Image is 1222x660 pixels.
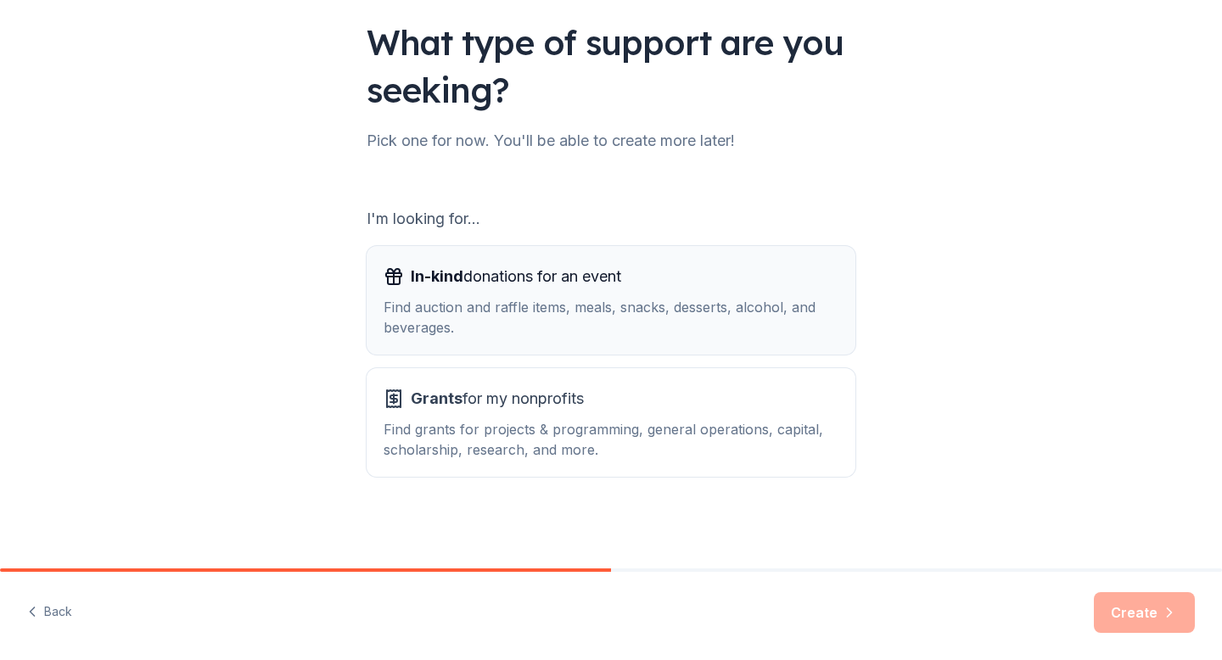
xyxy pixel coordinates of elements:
[27,595,72,630] button: Back
[367,127,855,154] div: Pick one for now. You'll be able to create more later!
[367,246,855,355] button: In-kinddonations for an eventFind auction and raffle items, meals, snacks, desserts, alcohol, and...
[411,267,463,285] span: In-kind
[411,385,584,412] span: for my nonprofits
[384,419,838,460] div: Find grants for projects & programming, general operations, capital, scholarship, research, and m...
[411,263,621,290] span: donations for an event
[367,19,855,114] div: What type of support are you seeking?
[411,389,462,407] span: Grants
[384,297,838,338] div: Find auction and raffle items, meals, snacks, desserts, alcohol, and beverages.
[367,368,855,477] button: Grantsfor my nonprofitsFind grants for projects & programming, general operations, capital, schol...
[367,205,855,232] div: I'm looking for...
